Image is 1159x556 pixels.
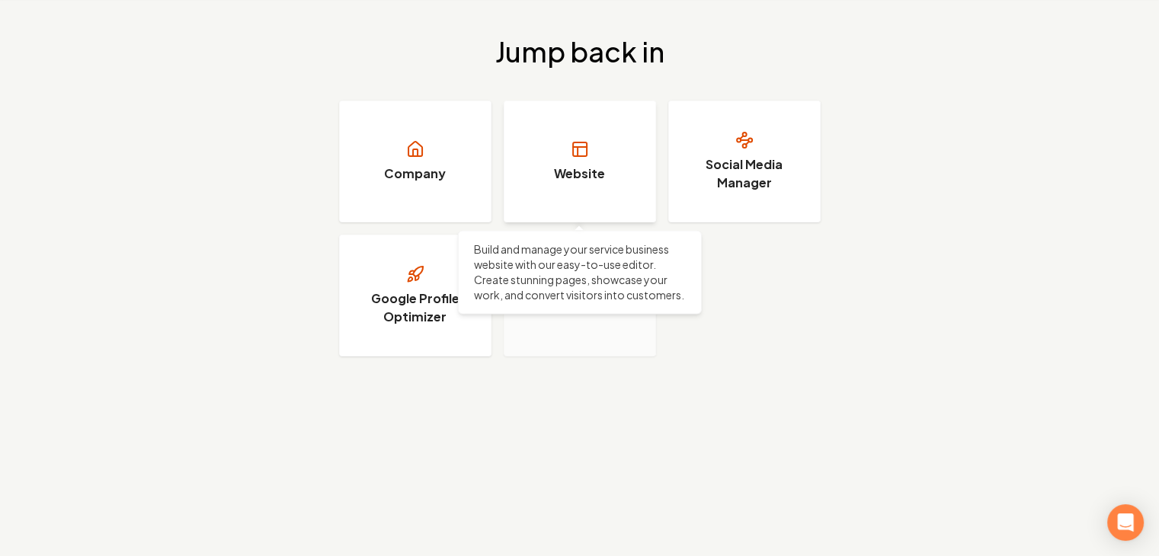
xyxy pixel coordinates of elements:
h3: Social Media Manager [687,155,802,192]
div: Open Intercom Messenger [1107,504,1144,541]
p: Build and manage your service business website with our easy-to-use editor. Create stunning pages... [474,241,686,302]
a: Company [339,101,491,222]
a: Social Media Manager [668,101,821,222]
h3: Google Profile Optimizer [358,289,472,326]
h3: Company [384,165,446,183]
a: Google Profile Optimizer [339,235,491,356]
h2: Jump back in [495,37,664,67]
h3: Website [554,165,605,183]
a: Website [504,101,656,222]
